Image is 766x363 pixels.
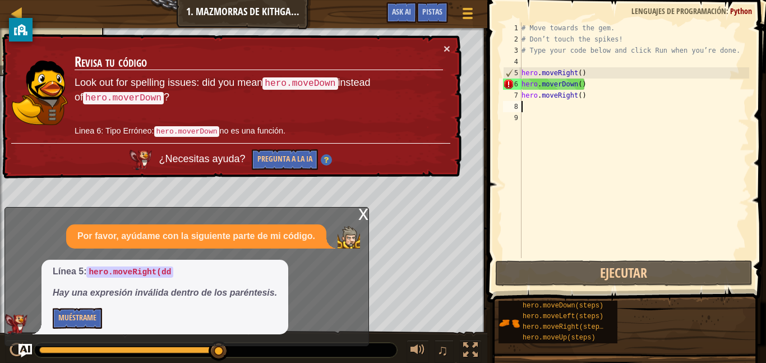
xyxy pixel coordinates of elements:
div: 4 [503,56,522,67]
button: ♫ [435,340,454,363]
img: Hint [321,154,332,166]
span: hero.moveDown(steps) [523,302,603,310]
img: duck_alejandro.png [12,61,68,126]
span: : [726,6,730,16]
span: Python [730,6,752,16]
div: 3 [503,45,522,56]
p: Linea 6: Tipo Erróneo: no es una función. [75,125,443,137]
img: portrait.png [499,313,520,334]
span: hero.moveLeft(steps) [523,313,603,320]
div: 7 [503,90,522,101]
div: 8 [503,101,522,112]
img: AI [5,314,27,334]
button: Ejecutar [495,260,753,286]
button: Ask AI [386,2,417,23]
div: 6 [503,79,522,90]
code: hero.moverDown [154,126,220,137]
span: ♫ [437,342,448,359]
code: hero.moverDown [83,92,164,104]
button: Ctrl + P: Play [6,340,28,363]
button: Ajustar el volúmen [407,340,429,363]
img: Player [338,226,360,249]
span: hero.moveUp(steps) [523,334,596,342]
em: Hay una expresión inválida dentro de los paréntesis. [53,288,277,297]
li: Evita los pinchos. [2,33,98,44]
code: hero.moveDown [262,77,338,90]
button: Pregunta a la IA [252,149,318,170]
img: AI [130,150,152,170]
div: 1 [503,22,522,34]
div: 5 [504,67,522,79]
div: x [358,208,368,219]
p: Línea 5: [53,265,277,278]
span: Pistas [422,6,442,17]
button: Cambia a pantalla completa. [459,340,482,363]
button: Muéstrame [53,308,102,329]
span: Lenguajes de programación [631,6,726,16]
p: Por favor, ayúdame con la siguiente parte de mi código. [77,230,315,243]
span: hero.moveRight(steps) [523,323,607,331]
button: Ask AI [19,344,32,357]
button: Mostrar menú de juego [454,2,482,29]
button: privacy banner [9,18,33,42]
div: 9 [503,112,522,123]
button: × [444,43,450,54]
div: 2 [503,34,522,45]
span: Ask AI [392,6,411,17]
p: Look out for spelling issues: did you mean instead of ? [75,76,443,105]
span: ¿Necesitas ayuda? [159,154,248,165]
h3: Revisa tu código [75,54,443,70]
code: hero.moveRight(dd [86,266,173,278]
